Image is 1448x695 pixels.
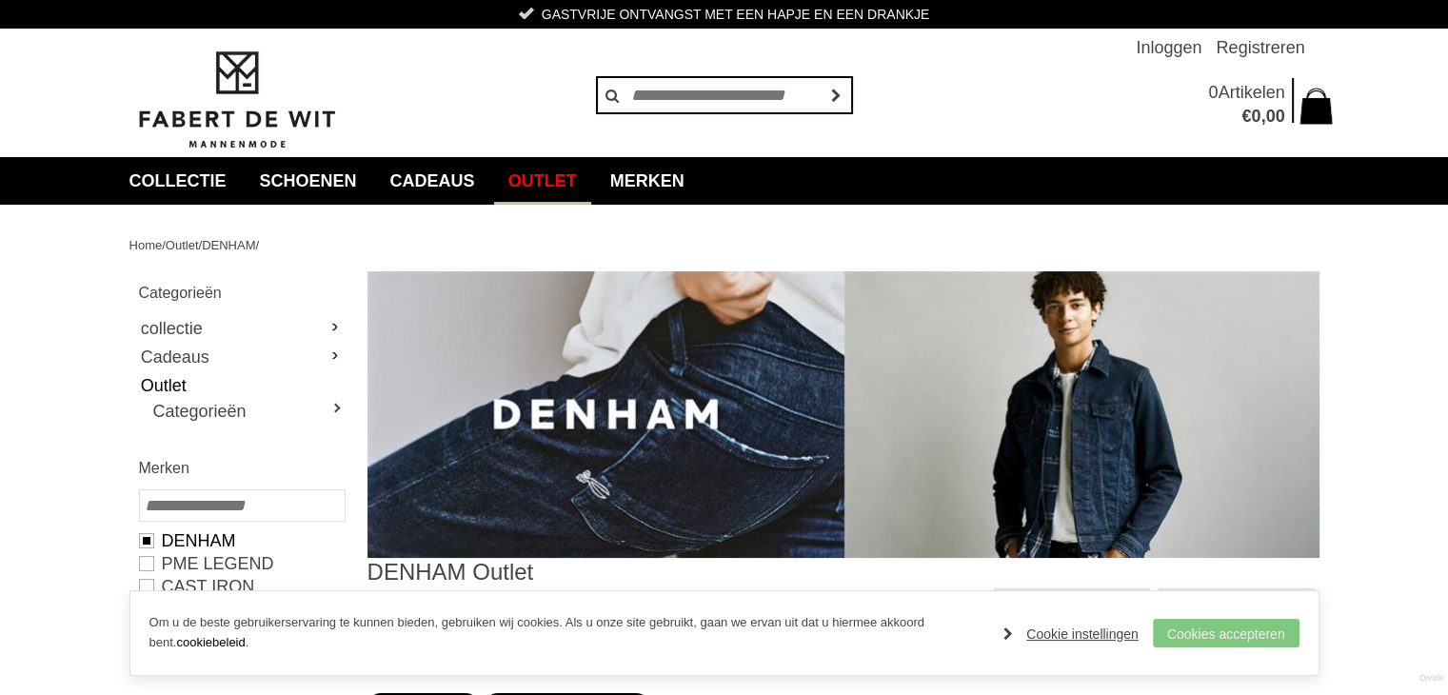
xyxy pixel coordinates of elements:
[129,49,344,151] img: Fabert de Wit
[149,613,985,653] p: Om u de beste gebruikerservaring te kunnen bieden, gebruiken wij cookies. Als u onze site gebruik...
[494,157,591,205] a: Outlet
[139,343,344,371] a: Cadeaus
[367,271,1319,558] img: DENHAM
[1216,29,1304,67] a: Registreren
[115,157,241,205] a: collectie
[139,314,344,343] a: collectie
[1003,620,1139,648] a: Cookie instellingen
[199,238,203,252] span: /
[202,238,255,252] a: DENHAM
[1153,619,1299,647] a: Cookies accepteren
[1136,29,1201,67] a: Inloggen
[139,529,344,552] a: DENHAM
[1265,107,1284,126] span: 00
[162,238,166,252] span: /
[1260,107,1265,126] span: ,
[1218,83,1284,102] span: Artikelen
[376,157,489,205] a: Cadeaus
[139,281,344,305] h2: Categorieën
[129,238,163,252] a: Home
[139,575,344,598] a: CAST IRON
[139,552,344,575] a: PME LEGEND
[1241,107,1251,126] span: €
[596,157,699,205] a: Merken
[255,238,259,252] span: /
[246,157,371,205] a: Schoenen
[139,456,344,480] h2: Merken
[176,635,245,649] a: cookiebeleid
[139,371,344,400] a: Outlet
[1208,83,1218,102] span: 0
[1251,107,1260,126] span: 0
[1419,666,1443,690] a: Divide
[166,238,199,252] a: Outlet
[367,558,843,586] h1: DENHAM Outlet
[153,400,344,423] a: Categorieën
